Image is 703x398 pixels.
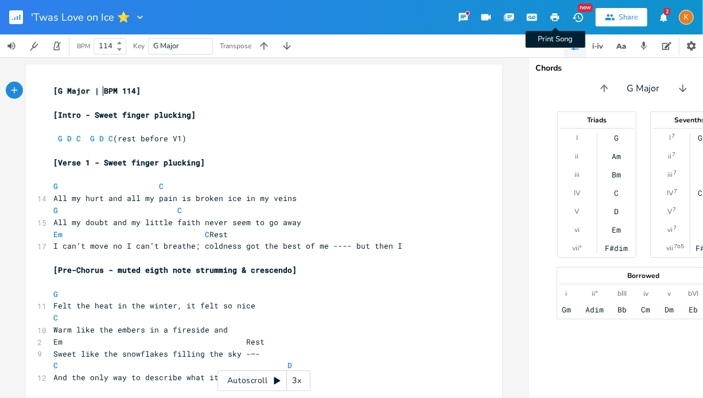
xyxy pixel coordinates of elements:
[667,289,671,298] div: v
[612,152,621,161] div: Am
[53,324,228,335] span: Warm like the embers in a fireside and
[612,225,621,234] div: Em
[53,110,196,120] span: [Intro - Sweet finger plucking]
[53,205,58,215] span: G
[31,12,130,22] span: 'Twas Love on Ice ⭐
[76,133,81,144] span: C
[668,207,673,216] div: V
[53,86,141,96] span: [G Major | BPM 114]
[58,133,63,144] span: G
[53,360,58,370] span: C
[53,349,260,359] span: Sweet like the snowflakes filling the sky -—-
[53,181,58,191] span: G
[288,360,292,370] span: D
[53,241,402,251] span: I can’t move no I can’t breathe; coldness got the best of me ---- but then I
[614,188,619,198] div: C
[679,4,694,30] button: K
[53,312,58,323] span: C
[566,7,589,28] button: New
[618,305,627,314] div: Bb
[669,152,672,161] div: ii
[667,188,673,198] div: IV
[220,42,251,49] div: Transpose
[153,41,179,51] span: G Major
[576,152,579,161] div: ii
[585,305,604,314] div: Adim
[573,244,582,253] div: vii°
[688,289,698,298] div: bVI
[667,244,674,253] div: vii
[575,207,580,216] div: V
[53,372,297,382] span: And the only way to describe what it’s like ------ is
[605,244,628,253] div: F#dim
[576,133,578,142] div: I
[159,181,164,191] span: C
[53,229,63,239] span: Em
[77,43,90,49] div: BPM
[53,133,187,144] span: (rest before V1)
[67,133,72,144] span: D
[53,157,205,168] span: [Verse 1 - Sweet finger plucking]
[618,289,627,298] div: bIII
[133,42,145,49] div: Key
[652,7,675,28] button: 2
[612,170,621,179] div: Bm
[619,12,638,22] div: Share
[673,168,677,177] sup: 7
[673,223,677,233] sup: 7
[53,337,265,347] span: Em Rest
[592,289,597,298] div: ii°
[53,265,297,275] span: [Pre-Chorus - muted eigth note strumming & crescendo]
[643,289,648,298] div: iv
[673,150,676,159] sup: 7
[574,225,580,234] div: vi
[217,370,310,391] div: Autoscroll
[596,8,647,26] button: Share
[205,229,209,239] span: C
[53,217,301,227] span: All my doubt and my little faith never seem to go away
[574,170,580,179] div: iii
[671,132,675,141] sup: 7
[665,305,674,314] div: Dm
[667,225,673,234] div: vi
[614,133,619,142] div: G
[574,188,580,198] div: IV
[53,289,58,299] span: G
[99,133,104,144] span: D
[562,305,571,314] div: Gm
[614,207,619,216] div: D
[543,7,566,28] button: Print Song
[669,133,671,142] div: I
[287,370,308,391] div: 3x
[689,305,698,314] div: Eb
[679,10,694,25] div: kenleyknotes
[108,133,113,144] span: C
[667,170,673,179] div: iii
[566,289,568,298] div: i
[53,193,297,203] span: All my hurt and all my pain is broken ice in my veins
[674,242,685,251] sup: 7b5
[53,300,255,311] span: Felt the heat in the winter, it felt so nice
[641,305,650,314] div: Cm
[664,8,670,15] div: 2
[90,133,95,144] span: G
[53,229,228,239] span: Rest
[674,187,677,196] sup: 7
[627,82,660,95] span: G Major
[177,205,182,215] span: C
[673,205,677,214] sup: 7
[558,117,636,123] div: Triads
[578,3,593,12] div: New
